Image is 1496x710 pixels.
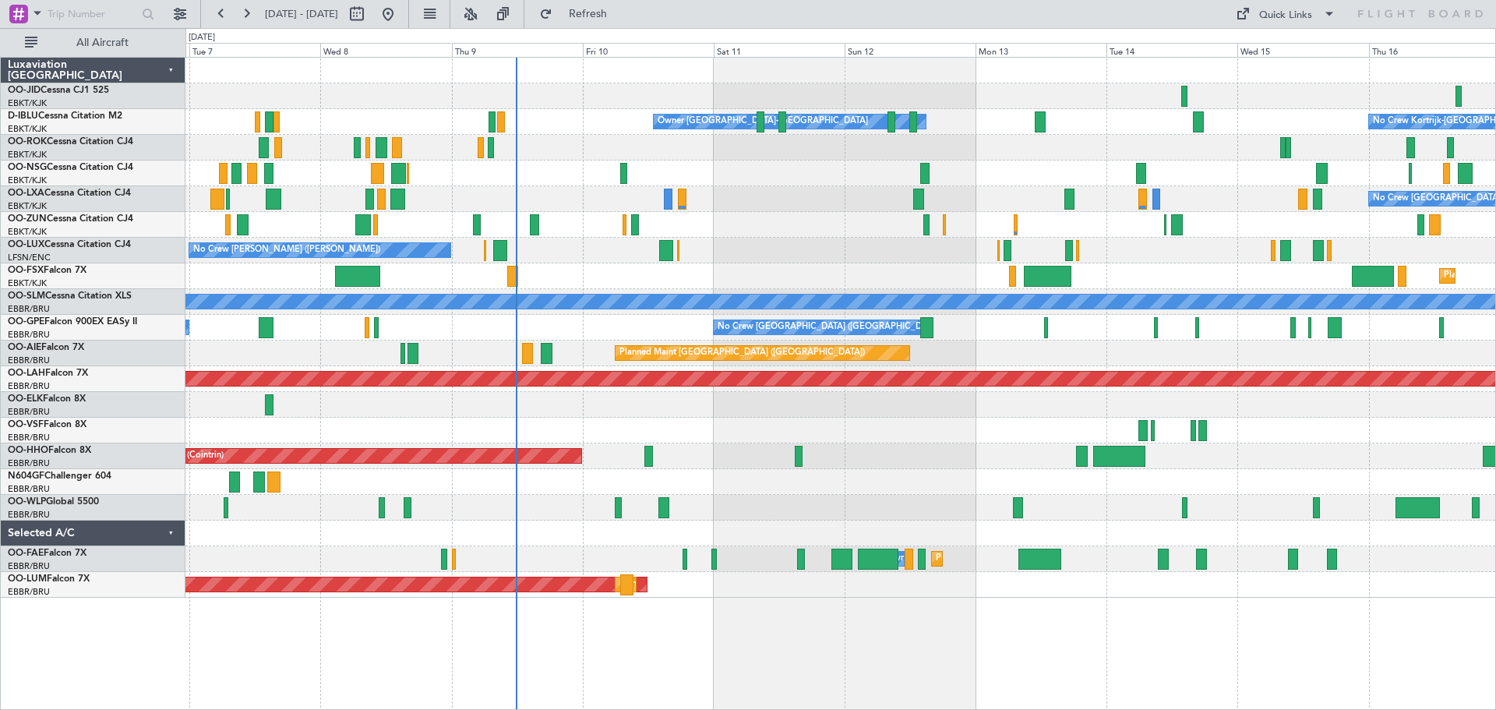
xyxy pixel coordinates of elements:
[8,509,50,521] a: EBBR/BRU
[8,111,38,121] span: D-IBLU
[8,291,132,301] a: OO-SLMCessna Citation XLS
[8,586,50,598] a: EBBR/BRU
[8,163,47,172] span: OO-NSG
[8,175,47,186] a: EBKT/KJK
[8,86,109,95] a: OO-JIDCessna CJ1 525
[8,497,46,507] span: OO-WLP
[1237,43,1368,57] div: Wed 15
[8,97,47,109] a: EBKT/KJK
[8,369,88,378] a: OO-LAHFalcon 7X
[8,240,44,249] span: OO-LUX
[936,547,1072,570] div: Planned Maint Melsbroek Air Base
[8,149,47,161] a: EBKT/KJK
[8,214,47,224] span: OO-ZUN
[8,252,51,263] a: LFSN/ENC
[452,43,583,57] div: Thu 9
[619,341,865,365] div: Planned Maint [GEOGRAPHIC_DATA] ([GEOGRAPHIC_DATA])
[1228,2,1343,26] button: Quick Links
[8,343,41,352] span: OO-AIE
[8,394,86,404] a: OO-ELKFalcon 8X
[8,240,131,249] a: OO-LUXCessna Citation CJ4
[17,30,169,55] button: All Aircraft
[8,200,47,212] a: EBKT/KJK
[8,123,47,135] a: EBKT/KJK
[8,137,133,147] a: OO-ROKCessna Citation CJ4
[8,420,86,429] a: OO-VSFFalcon 8X
[8,329,50,341] a: EBBR/BRU
[8,457,50,469] a: EBBR/BRU
[8,137,47,147] span: OO-ROK
[8,432,50,443] a: EBBR/BRU
[265,7,338,21] span: [DATE] - [DATE]
[718,316,979,339] div: No Crew [GEOGRAPHIC_DATA] ([GEOGRAPHIC_DATA] National)
[8,317,44,327] span: OO-GPE
[8,380,50,392] a: EBBR/BRU
[8,369,45,378] span: OO-LAH
[8,549,44,558] span: OO-FAE
[556,9,621,19] span: Refresh
[8,266,86,275] a: OO-FSXFalcon 7X
[658,110,868,133] div: Owner [GEOGRAPHIC_DATA]-[GEOGRAPHIC_DATA]
[8,406,50,418] a: EBBR/BRU
[193,238,380,262] div: No Crew [PERSON_NAME] ([PERSON_NAME])
[8,266,44,275] span: OO-FSX
[714,43,845,57] div: Sat 11
[8,277,47,289] a: EBKT/KJK
[320,43,451,57] div: Wed 8
[8,303,50,315] a: EBBR/BRU
[619,573,901,596] div: Planned Maint [GEOGRAPHIC_DATA] ([GEOGRAPHIC_DATA] National)
[1259,8,1312,23] div: Quick Links
[8,343,84,352] a: OO-AIEFalcon 7X
[189,31,215,44] div: [DATE]
[48,2,137,26] input: Trip Number
[8,226,47,238] a: EBKT/KJK
[1106,43,1237,57] div: Tue 14
[8,86,41,95] span: OO-JID
[8,214,133,224] a: OO-ZUNCessna Citation CJ4
[583,43,714,57] div: Fri 10
[8,163,133,172] a: OO-NSGCessna Citation CJ4
[8,549,86,558] a: OO-FAEFalcon 7X
[8,560,50,572] a: EBBR/BRU
[41,37,164,48] span: All Aircraft
[8,574,90,584] a: OO-LUMFalcon 7X
[8,497,99,507] a: OO-WLPGlobal 5500
[8,446,91,455] a: OO-HHOFalcon 8X
[532,2,626,26] button: Refresh
[8,420,44,429] span: OO-VSF
[8,574,47,584] span: OO-LUM
[8,291,45,301] span: OO-SLM
[8,317,137,327] a: OO-GPEFalcon 900EX EASy II
[8,483,50,495] a: EBBR/BRU
[8,472,44,481] span: N604GF
[8,111,122,121] a: D-IBLUCessna Citation M2
[8,446,48,455] span: OO-HHO
[8,472,111,481] a: N604GFChallenger 604
[8,189,44,198] span: OO-LXA
[8,189,131,198] a: OO-LXACessna Citation CJ4
[8,355,50,366] a: EBBR/BRU
[845,43,976,57] div: Sun 12
[8,394,43,404] span: OO-ELK
[976,43,1106,57] div: Mon 13
[189,43,320,57] div: Tue 7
